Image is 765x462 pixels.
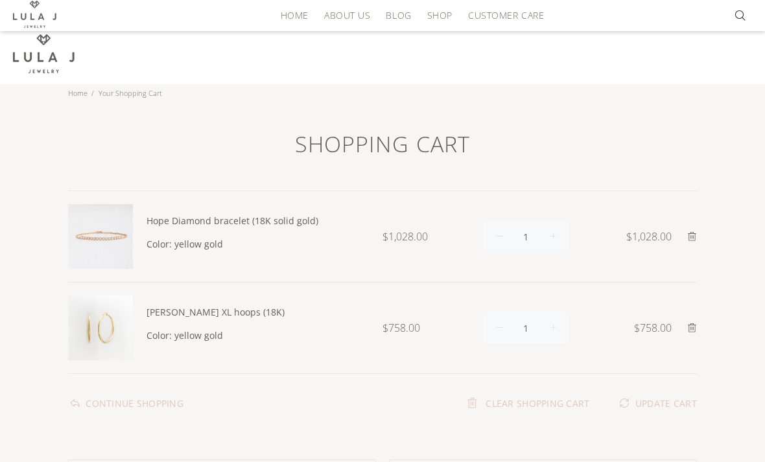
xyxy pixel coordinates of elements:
[618,395,697,410] a: UPDATE CART
[281,10,309,20] span: HOME
[147,306,285,318] a: [PERSON_NAME] XL hoops (18K)
[147,214,318,227] a: Hope Diamond bracelet (18K solid gold)
[427,10,453,20] span: Shop
[68,88,88,98] a: Home
[468,10,544,20] span: Customer Care
[483,220,569,253] input: -12 In stock for Immediate Shipping
[386,10,411,20] span: Blog
[537,312,569,344] span: 1 In stock for Immediate Shipping
[68,130,697,191] h1: SHOPPING CART
[483,312,569,344] input: 1 In stock for Immediate Shipping
[147,329,370,342] p: Color: yellow gold
[460,5,544,25] a: Customer Care
[316,5,378,25] a: About Us
[537,220,569,253] span: -12 In stock for Immediate Shipping
[273,5,316,25] a: HOME
[606,230,672,243] div: $1,028.00
[606,321,672,334] div: $758.00
[324,10,370,20] span: About Us
[467,396,589,410] a: CLEAR SHOPPING CART
[419,5,460,25] a: Shop
[383,230,467,243] div: $1,028.00
[383,321,467,334] div: $758.00
[91,84,166,102] li: Your Shopping Cart
[378,5,419,25] a: Blog
[147,238,370,251] p: Color: yellow gold
[68,395,183,410] a: CONTINUE SHOPPING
